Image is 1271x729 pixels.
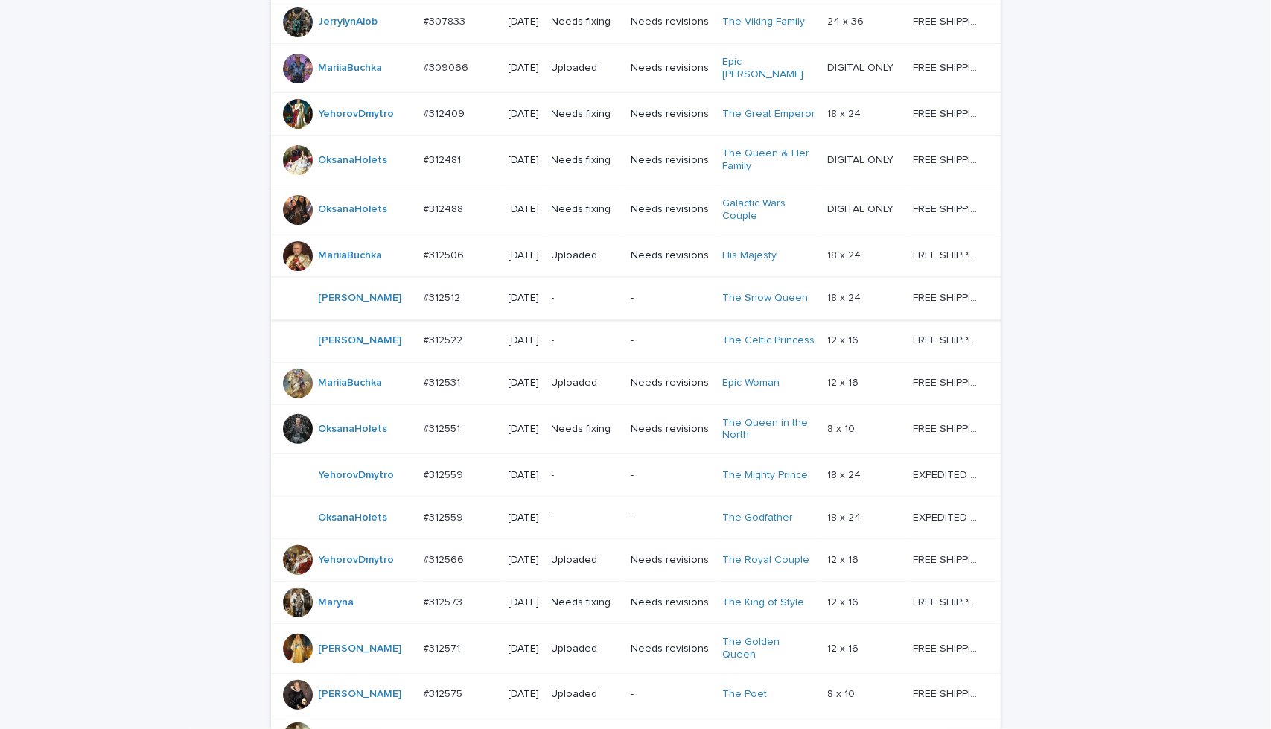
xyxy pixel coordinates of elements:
p: DIGITAL ONLY [827,200,896,216]
p: FREE SHIPPING - preview in 1-2 business days, after your approval delivery will take 5-10 b.d., l... [913,13,984,28]
a: JerrylynAlob [319,16,378,28]
a: The Godfather [722,512,793,524]
p: [DATE] [509,292,540,305]
a: MariiaBuchka [319,377,383,389]
p: #312573 [424,593,466,609]
p: FREE SHIPPING - preview in 1-2 business days, after your approval delivery will take 5-10 b.d. [913,331,984,347]
p: FREE SHIPPING - preview in 1-2 business days, after your approval delivery will take 5-10 b.d. [913,593,984,609]
tr: YehorovDmytro #312409#312409 [DATE]Needs fixingNeeds revisionsThe Great Emperor 18 x 2418 x 24 FR... [271,93,1006,136]
a: The Golden Queen [722,636,815,661]
tr: JerrylynAlob #307833#307833 [DATE]Needs fixingNeeds revisionsThe Viking Family 24 x 3624 x 36 FRE... [271,1,1006,43]
p: - [631,292,710,305]
tr: MariiaBuchka #312506#312506 [DATE]UploadedNeeds revisionsHis Majesty 18 x 2418 x 24 FREE SHIPPING... [271,235,1006,277]
p: FREE SHIPPING - preview in 1-2 business days, after your approval delivery will take 5-10 b.d. [913,289,984,305]
tr: [PERSON_NAME] #312571#312571 [DATE]UploadedNeeds revisionsThe Golden Queen 12 x 1612 x 16 FREE SH... [271,624,1006,674]
p: [DATE] [509,554,540,567]
a: OksanaHolets [319,512,388,524]
p: 8 x 10 [827,685,858,701]
p: #312522 [424,331,466,347]
tr: [PERSON_NAME] #312522#312522 [DATE]--The Celtic Princess 12 x 1612 x 16 FREE SHIPPING - preview i... [271,319,1006,362]
p: 18 x 24 [827,466,864,482]
p: FREE SHIPPING - preview in 1-2 business days, after your approval delivery will take 5-10 b.d. [913,246,984,262]
a: The Celtic Princess [722,334,815,347]
p: 12 x 16 [827,640,861,655]
a: The Great Emperor [722,108,815,121]
p: Needs fixing [552,154,619,167]
p: Uploaded [552,377,619,389]
p: #312559 [424,466,467,482]
p: Uploaded [552,62,619,74]
p: FREE SHIPPING - preview in 1-2 business days, after your approval delivery will take 5-10 b.d. [913,374,984,389]
p: Needs revisions [631,643,710,655]
p: #312571 [424,640,464,655]
a: Maryna [319,596,354,609]
p: Uploaded [552,554,619,567]
p: FREE SHIPPING - preview in 1-2 business days, after your approval delivery will take 5-10 b.d. [913,151,984,167]
p: [DATE] [509,249,540,262]
a: Epic [PERSON_NAME] [722,56,815,81]
p: - [552,512,619,524]
a: YehorovDmytro [319,554,395,567]
p: - [631,688,710,701]
p: 18 x 24 [827,105,864,121]
tr: [PERSON_NAME] #312575#312575 [DATE]Uploaded-The Poet 8 x 108 x 10 FREE SHIPPING - preview in 1-2 ... [271,673,1006,716]
p: Needs revisions [631,554,710,567]
p: - [552,292,619,305]
p: Needs fixing [552,596,619,609]
a: Galactic Wars Couple [722,197,815,223]
a: [PERSON_NAME] [319,292,402,305]
p: - [552,334,619,347]
a: The Royal Couple [722,554,809,567]
p: #312409 [424,105,468,121]
p: FREE SHIPPING - preview in 1-2 business days, after your approval delivery will take 5-10 b.d. [913,640,984,655]
a: Epic Woman [722,377,780,389]
p: 18 x 24 [827,509,864,524]
tr: MariiaBuchka #309066#309066 [DATE]UploadedNeeds revisionsEpic [PERSON_NAME] DIGITAL ONLYDIGITAL O... [271,43,1006,93]
p: DIGITAL ONLY [827,151,896,167]
p: FREE SHIPPING - preview in 1-2 business days, after your approval delivery will take 5-10 b.d. [913,420,984,436]
p: [DATE] [509,377,540,389]
a: YehorovDmytro [319,469,395,482]
p: 18 x 24 [827,246,864,262]
a: The Queen & Her Family [722,147,815,173]
tr: OksanaHolets #312551#312551 [DATE]Needs fixingNeeds revisionsThe Queen in the North 8 x 108 x 10 ... [271,404,1006,454]
p: [DATE] [509,423,540,436]
tr: [PERSON_NAME] #312512#312512 [DATE]--The Snow Queen 18 x 2418 x 24 FREE SHIPPING - preview in 1-2... [271,277,1006,319]
p: 24 x 36 [827,13,867,28]
p: 12 x 16 [827,551,861,567]
p: #312531 [424,374,464,389]
p: FREE SHIPPING - preview in 1-2 business days, after your approval delivery will take 5-10 b.d. [913,105,984,121]
a: The Mighty Prince [722,469,808,482]
p: 12 x 16 [827,593,861,609]
p: 18 x 24 [827,289,864,305]
p: #312512 [424,289,464,305]
p: [DATE] [509,512,540,524]
tr: MariiaBuchka #312531#312531 [DATE]UploadedNeeds revisionsEpic Woman 12 x 1612 x 16 FREE SHIPPING ... [271,362,1006,404]
p: Needs revisions [631,249,710,262]
p: [DATE] [509,469,540,482]
p: #312481 [424,151,465,167]
tr: OksanaHolets #312488#312488 [DATE]Needs fixingNeeds revisionsGalactic Wars Couple DIGITAL ONLYDIG... [271,185,1006,235]
p: EXPEDITED SHIPPING - preview in 1 business day; delivery up to 5 business days after your approval. [913,466,984,482]
p: Needs fixing [552,203,619,216]
p: 12 x 16 [827,374,861,389]
a: The Queen in the North [722,417,815,442]
p: FREE SHIPPING - preview in 1-2 business days, after your approval delivery will take 5-10 b.d. [913,200,984,216]
tr: OksanaHolets #312481#312481 [DATE]Needs fixingNeeds revisionsThe Queen & Her Family DIGITAL ONLYD... [271,136,1006,185]
a: MariiaBuchka [319,249,383,262]
p: - [631,512,710,524]
p: Needs fixing [552,423,619,436]
p: 8 x 10 [827,420,858,436]
a: The Viking Family [722,16,805,28]
p: [DATE] [509,643,540,655]
a: The Snow Queen [722,292,808,305]
p: [DATE] [509,16,540,28]
p: Needs revisions [631,108,710,121]
p: [DATE] [509,62,540,74]
a: OksanaHolets [319,154,388,167]
tr: YehorovDmytro #312559#312559 [DATE]--The Mighty Prince 18 x 2418 x 24 EXPEDITED SHIPPING - previe... [271,454,1006,497]
p: Needs revisions [631,62,710,74]
p: #312559 [424,509,467,524]
a: YehorovDmytro [319,108,395,121]
p: #309066 [424,59,472,74]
